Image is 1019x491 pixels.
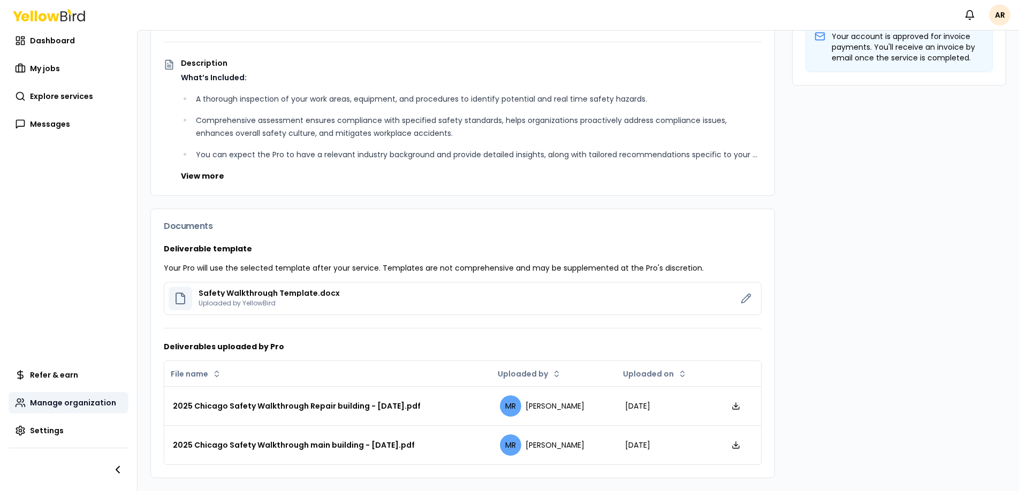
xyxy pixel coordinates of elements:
[9,392,128,413] a: Manage organization
[164,341,762,352] h3: Deliverables uploaded by Pro
[500,434,521,456] span: MR
[500,395,521,417] span: MR
[173,401,483,411] div: 2025 Chicago Safety Walkthrough Repair building - [DATE].pdf
[493,365,565,382] button: Uploaded by
[623,369,674,379] span: Uploaded on
[526,440,584,450] span: [PERSON_NAME]
[9,58,128,79] a: My jobs
[619,365,691,382] button: Uploaded on
[30,35,75,46] span: Dashboard
[30,370,78,380] span: Refer & earn
[199,299,340,308] p: Uploaded by YellowBird
[9,420,128,441] a: Settings
[30,425,64,436] span: Settings
[196,114,762,140] p: Comprehensive assessment ensures compliance with specified safety standards, helps organizations ...
[9,30,128,51] a: Dashboard
[181,171,224,181] button: View more
[625,401,710,411] div: [DATE]
[181,72,247,83] strong: What’s Included:
[30,119,70,129] span: Messages
[832,31,984,63] p: Your account is approved for invoice payments. You'll receive an invoice by email once the servic...
[9,364,128,386] a: Refer & earn
[625,440,710,450] div: [DATE]
[526,401,584,411] span: [PERSON_NAME]
[196,93,762,105] p: A thorough inspection of your work areas, equipment, and procedures to identify potential and rea...
[989,4,1010,26] span: AR
[199,289,340,297] p: Safety Walkthrough Template.docx
[181,59,762,67] p: Description
[30,397,116,408] span: Manage organization
[173,440,483,450] div: 2025 Chicago Safety Walkthrough main building - [DATE].pdf
[164,220,212,232] span: Documents
[166,365,225,382] button: File name
[498,369,548,379] span: Uploaded by
[164,243,762,254] h3: Deliverable template
[30,63,60,74] span: My jobs
[9,113,128,135] a: Messages
[9,86,128,107] a: Explore services
[196,148,762,161] p: You can expect the Pro to have a relevant industry background and provide detailed insights, alon...
[164,263,762,273] p: Your Pro will use the selected template after your service. Templates are not comprehensive and m...
[30,91,93,102] span: Explore services
[171,369,208,379] span: File name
